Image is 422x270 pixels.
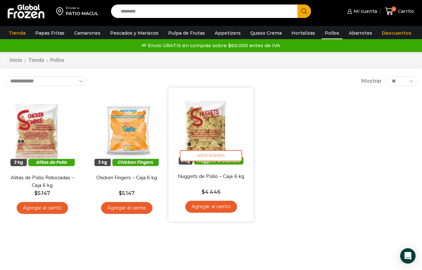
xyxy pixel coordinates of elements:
[400,248,416,264] div: Open Intercom Messenger
[177,173,245,180] a: Nuggets de Pollo – Caja 6 kg
[180,150,242,161] span: Vista Rápida
[93,174,160,181] a: Chicken Fingers – Caja 6 kg
[361,78,382,85] span: Mostrar
[119,190,122,196] span: $
[9,57,64,64] nav: Breadcrumb
[56,6,66,17] img: address-field-icon.svg
[165,27,208,39] a: Pulpa de Frutas
[5,76,87,86] select: Pedido de la tienda
[71,27,104,39] a: Camarones
[32,27,68,39] a: Papas Fritas
[391,6,396,12] span: 0
[297,4,311,18] button: Search button
[379,27,415,39] a: Descuentos
[383,4,416,19] a: 0 Carrito
[396,8,414,14] span: Carrito
[28,57,45,64] a: Tienda
[9,174,76,189] a: Alitas de Pollo Rebozadas – Caja 6 kg
[322,27,342,39] a: Pollos
[211,27,244,39] a: Appetizers
[352,8,377,14] span: Mi cuenta
[17,202,68,214] a: Agregar al carrito: “Alitas de Pollo Rebozadas - Caja 6 kg”
[119,190,134,196] bdi: 5.147
[107,27,162,39] a: Pescados y Mariscos
[202,189,220,195] bdi: 4.446
[202,189,205,195] span: $
[185,201,237,213] a: Agregar al carrito: “Nuggets de Pollo - Caja 6 kg”
[288,27,318,39] a: Hortalizas
[101,202,152,214] a: Agregar al carrito: “Chicken Fingers - Caja 6 kg”
[5,27,29,39] a: Tienda
[34,190,38,196] span: $
[247,27,285,39] a: Queso Crema
[66,10,99,17] div: PATIO MACUL
[346,27,375,39] a: Abarrotes
[9,57,22,64] a: Inicio
[346,5,377,18] a: Mi cuenta
[66,6,99,10] div: Enviar a
[50,57,64,63] h1: Pollos
[34,190,50,196] bdi: 5.147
